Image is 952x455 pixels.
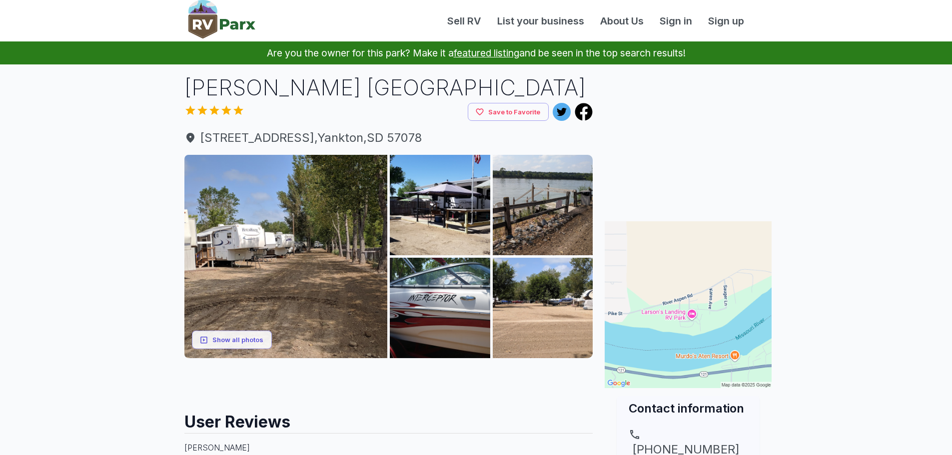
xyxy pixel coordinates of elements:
iframe: Advertisement [605,72,772,197]
p: [PERSON_NAME] [184,442,593,454]
img: AAcXr8oLaAEdAars19JWCkblspG1BOufujEkqTeiF6ceQJiKQ91z-707fMi6LHziUwrB4EZYazf6xzHfqTiif2bBidhX5gq4D... [493,258,593,358]
a: [STREET_ADDRESS],Yankton,SD 57078 [184,129,593,147]
a: Sign in [652,13,700,28]
a: About Us [592,13,652,28]
button: Save to Favorite [468,103,549,121]
a: List your business [489,13,592,28]
iframe: Advertisement [184,358,593,403]
a: featured listing [454,47,519,59]
img: AAcXr8rS6v5OpF16L85gokivRheN-lnRjSYHS5Q6t3BjPYPVU8cg9soItBZxnVj2oQSnQfa0M4VepPzfKNsJLmndNzfkSahPS... [390,258,490,358]
img: Map for Larson's Landing RV Park [605,221,772,388]
h1: [PERSON_NAME] [GEOGRAPHIC_DATA] [184,72,593,103]
span: [STREET_ADDRESS] , Yankton , SD 57078 [184,129,593,147]
img: AAcXr8qBFG9Kn-sgf2XQ4OtXAUudTgr8lInLEgHB_jnnoHfdr7ksvDczev66XHPeYxUQ3ZX5EZKXCmAvgMEHyAYBFeUg4WTEf... [390,155,490,255]
h2: User Reviews [184,403,593,433]
p: Are you the owner for this park? Make it a and be seen in the top search results! [12,41,940,64]
button: Show all photos [192,331,272,349]
a: Sell RV [439,13,489,28]
h2: Contact information [629,400,748,417]
img: AAcXr8q4ztAIYVjGvSGFGPWExPpvt1gshLv7IfO7Nn_vKwrz3ME_lcVr3fe0nGP9GGmDyS1FZjsTPr1bhB86IuZ3B30Uv6KBi... [493,155,593,255]
img: AAcXr8r3PkuWAsESsqPTOKoY_on2Dgr_zhkbU83yfjzhvKAdqduEfDbF947GLTnAzn7gRkvEjzrTTLaIJtzueTRBMeEM9y69e... [184,155,388,358]
a: Sign up [700,13,752,28]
